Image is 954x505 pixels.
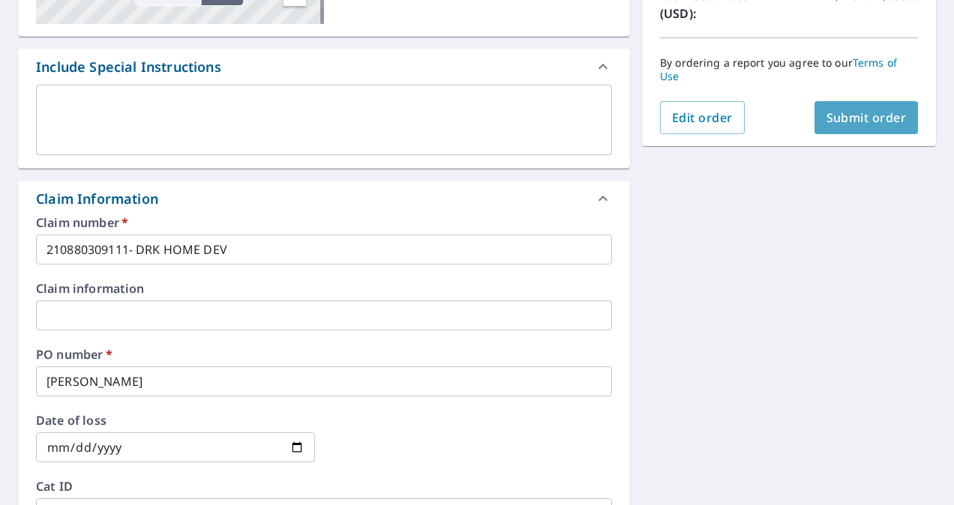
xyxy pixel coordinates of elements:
[36,189,158,209] div: Claim Information
[814,101,919,134] button: Submit order
[826,109,907,126] span: Submit order
[36,282,612,294] label: Claim information
[36,348,612,360] label: PO number
[36,217,612,229] label: Claim number
[660,56,918,83] p: By ordering a report you agree to our
[672,109,733,126] span: Edit order
[660,55,897,83] a: Terms of Use
[36,57,221,77] div: Include Special Instructions
[36,414,315,426] label: Date of loss
[18,181,630,217] div: Claim Information
[660,101,745,134] button: Edit order
[36,480,612,492] label: Cat ID
[18,49,630,85] div: Include Special Instructions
